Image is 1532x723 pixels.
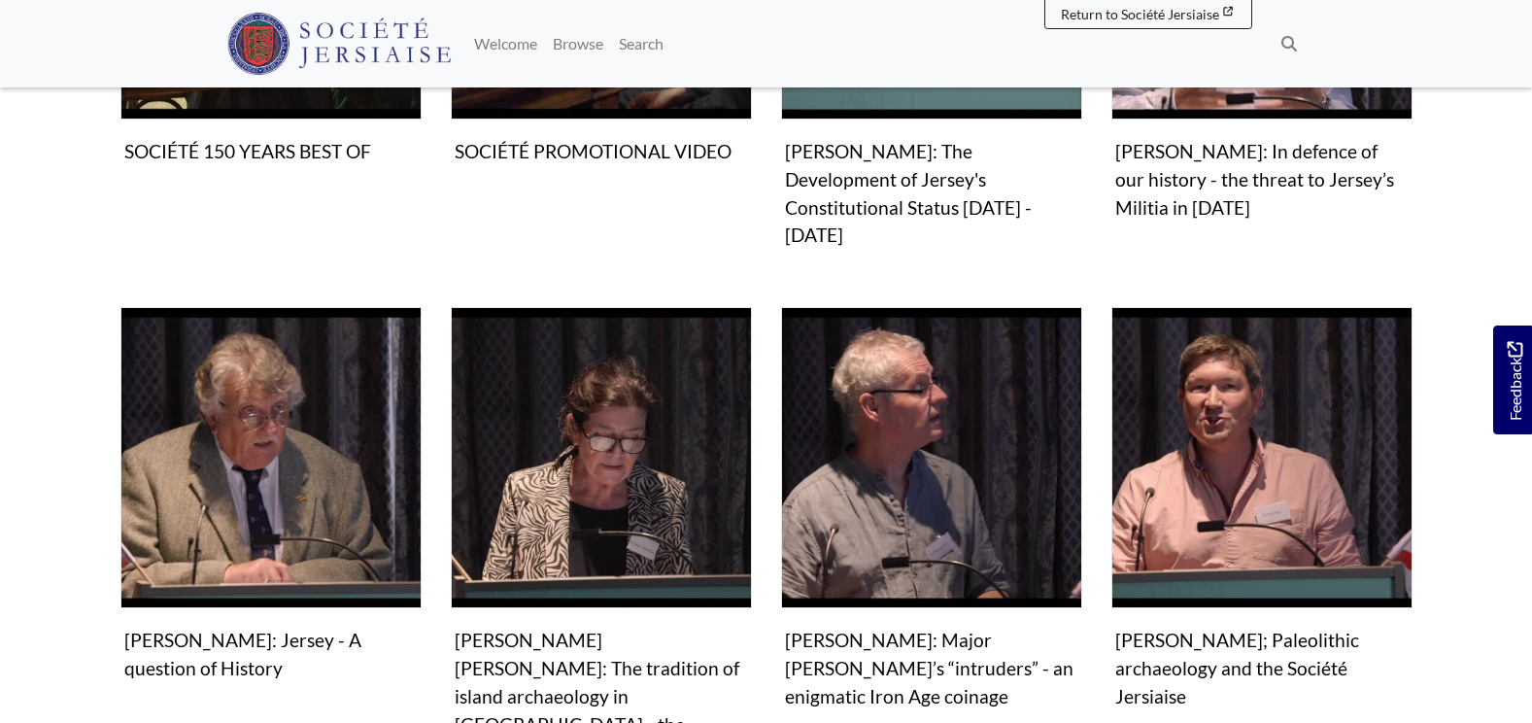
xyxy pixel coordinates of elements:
img: Marie Yvane Daire: The tradition of island archaeology in Brittany - the unmissable role of Pierr... [451,307,752,608]
a: Would you like to provide feedback? [1493,326,1532,434]
a: Welcome [466,24,545,63]
a: Douglas Ford: Jersey - A question of History [PERSON_NAME]: Jersey - A question of History [120,307,422,688]
img: Douglas Ford: Jersey - A question of History [120,307,422,608]
a: Search [611,24,671,63]
span: Feedback [1503,341,1526,420]
a: Browse [545,24,611,63]
img: Société Jersiaise [227,13,452,75]
a: Société Jersiaise logo [227,8,452,80]
img: Matt Pope; Paleolithic archaeology and the Société Jersiaise [1111,307,1413,608]
a: Philip de Jersey: Major Rybot’s “intruders” - an enigmatic Iron Age coinage [PERSON_NAME]: Major ... [781,307,1082,715]
img: Philip de Jersey: Major Rybot’s “intruders” - an enigmatic Iron Age coinage [781,307,1082,608]
span: Return to Société Jersiaise [1061,6,1219,22]
a: Matt Pope; Paleolithic archaeology and the Société Jersiaise [PERSON_NAME]; Paleolithic archaeolo... [1111,307,1413,715]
